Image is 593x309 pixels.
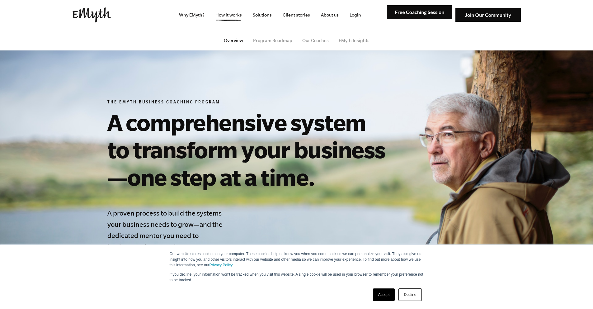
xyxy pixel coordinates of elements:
[387,5,452,19] img: Free Coaching Session
[107,100,391,106] h6: The EMyth Business Coaching Program
[209,263,233,267] a: Privacy Policy
[455,8,521,22] img: Join Our Community
[170,251,424,268] p: Our website stores cookies on your computer. These cookies help us know you when you come back so...
[339,38,369,43] a: EMyth Insights
[107,108,391,191] h1: A comprehensive system to transform your business—one step at a time.
[398,288,421,301] a: Decline
[170,272,424,283] p: If you decline, your information won’t be tracked when you visit this website. A single cookie wi...
[373,288,395,301] a: Accept
[302,38,329,43] a: Our Coaches
[224,38,243,43] a: Overview
[253,38,292,43] a: Program Roadmap
[73,7,111,22] img: EMyth
[107,207,227,275] h4: A proven process to build the systems your business needs to grow—and the dedicated mentor you ne...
